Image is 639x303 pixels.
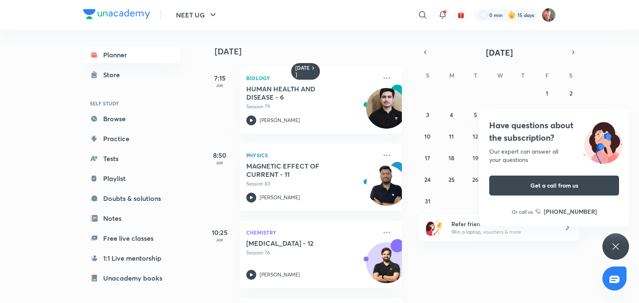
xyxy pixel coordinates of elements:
abbr: August 2, 2025 [570,89,572,97]
p: AM [203,83,236,88]
a: [PHONE_NUMBER] [535,207,597,216]
button: August 26, 2025 [469,173,482,186]
abbr: August 25, 2025 [448,176,455,183]
a: Unacademy books [83,270,180,286]
p: Biology [246,73,377,83]
p: [PERSON_NAME] [260,117,300,124]
img: avatar [457,11,465,19]
h5: 10:25 [203,227,236,237]
button: August 5, 2025 [469,108,482,121]
a: Company Logo [83,9,150,21]
button: August 25, 2025 [445,173,458,186]
abbr: August 18, 2025 [448,154,454,162]
button: August 24, 2025 [421,173,434,186]
abbr: Monday [449,71,454,79]
button: August 8, 2025 [540,108,554,121]
a: Doubts & solutions [83,190,180,207]
abbr: August 26, 2025 [472,176,478,183]
div: Store [103,70,125,80]
p: Session 76 [246,249,377,257]
h4: Have questions about the subscription? [489,119,619,144]
abbr: August 10, 2025 [424,132,431,140]
h5: HYDROCARBONS - 12 [246,239,350,247]
abbr: Sunday [426,71,429,79]
a: Tests [83,150,180,167]
abbr: Thursday [521,71,525,79]
h6: Refer friends [451,220,554,228]
button: August 11, 2025 [445,130,458,143]
button: August 3, 2025 [421,108,434,121]
h6: [DATE] [295,65,310,78]
img: ttu_illustration_new.svg [577,119,629,164]
p: [PERSON_NAME] [260,194,300,201]
button: August 2, 2025 [564,86,577,100]
abbr: August 1, 2025 [546,89,548,97]
a: Practice [83,130,180,147]
button: August 12, 2025 [469,130,482,143]
button: August 1, 2025 [540,86,554,100]
button: August 18, 2025 [445,151,458,164]
button: August 31, 2025 [421,194,434,208]
a: Browse [83,110,180,127]
button: August 7, 2025 [516,108,530,121]
p: [PERSON_NAME] [260,271,300,279]
span: [DATE] [486,47,513,58]
a: Planner [83,46,180,63]
p: AM [203,237,236,242]
img: referral [426,219,443,236]
abbr: August 19, 2025 [473,154,478,162]
abbr: August 24, 2025 [424,176,431,183]
button: August 19, 2025 [469,151,482,164]
p: Win a laptop, vouchers & more [451,228,554,236]
p: Session 83 [246,180,377,188]
h5: 7:15 [203,73,236,83]
button: August 4, 2025 [445,108,458,121]
p: Or call us [512,208,533,215]
abbr: Wednesday [497,71,503,79]
img: Avatar [367,247,406,287]
button: [DATE] [431,46,567,58]
a: 1:1 Live mentorship [83,250,180,266]
button: NEET UG [171,7,223,23]
a: Playlist [83,170,180,187]
h5: MAGNETIC EFFECT OF CURRENT - 11 [246,162,350,178]
abbr: August 31, 2025 [425,197,431,205]
abbr: August 3, 2025 [426,111,429,119]
p: Physics [246,150,377,160]
div: Our expert can answer all your questions [489,147,619,164]
button: August 10, 2025 [421,130,434,143]
a: Notes [83,210,180,227]
img: Ravii [542,8,556,22]
abbr: Friday [545,71,549,79]
abbr: Tuesday [474,71,477,79]
abbr: August 4, 2025 [450,111,453,119]
button: avatar [454,8,468,22]
button: August 17, 2025 [421,151,434,164]
abbr: August 12, 2025 [473,132,478,140]
abbr: August 17, 2025 [425,154,430,162]
a: Store [83,66,180,83]
abbr: Saturday [569,71,572,79]
h4: [DATE] [215,46,410,56]
h6: SELF STUDY [83,96,180,110]
button: August 6, 2025 [493,108,506,121]
p: Chemistry [246,227,377,237]
button: Get a call from us [489,176,619,195]
a: Free live classes [83,230,180,247]
img: Company Logo [83,9,150,19]
h5: 8:50 [203,150,236,160]
abbr: August 5, 2025 [474,111,477,119]
h6: [PHONE_NUMBER] [544,207,597,216]
p: Session 79 [246,103,377,110]
h5: HUMAN HEALTH AND DISEASE - 6 [246,85,350,101]
img: streak [508,11,516,19]
p: AM [203,160,236,165]
abbr: August 11, 2025 [449,132,454,140]
button: August 9, 2025 [564,108,577,121]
